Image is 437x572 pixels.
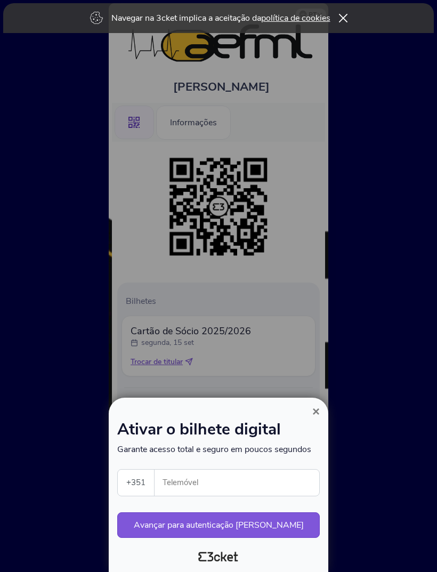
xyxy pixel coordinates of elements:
[163,470,319,496] input: Telemóvel
[111,12,330,24] p: Navegar na 3cket implica a aceitação da
[261,12,330,24] a: política de cookies
[155,470,320,496] label: Telemóvel
[117,512,320,538] button: Avançar para autenticação [PERSON_NAME]
[117,422,320,444] h1: Ativar o bilhete digital
[312,404,320,418] span: ×
[117,444,320,455] p: Garante acesso total e seguro em poucos segundos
